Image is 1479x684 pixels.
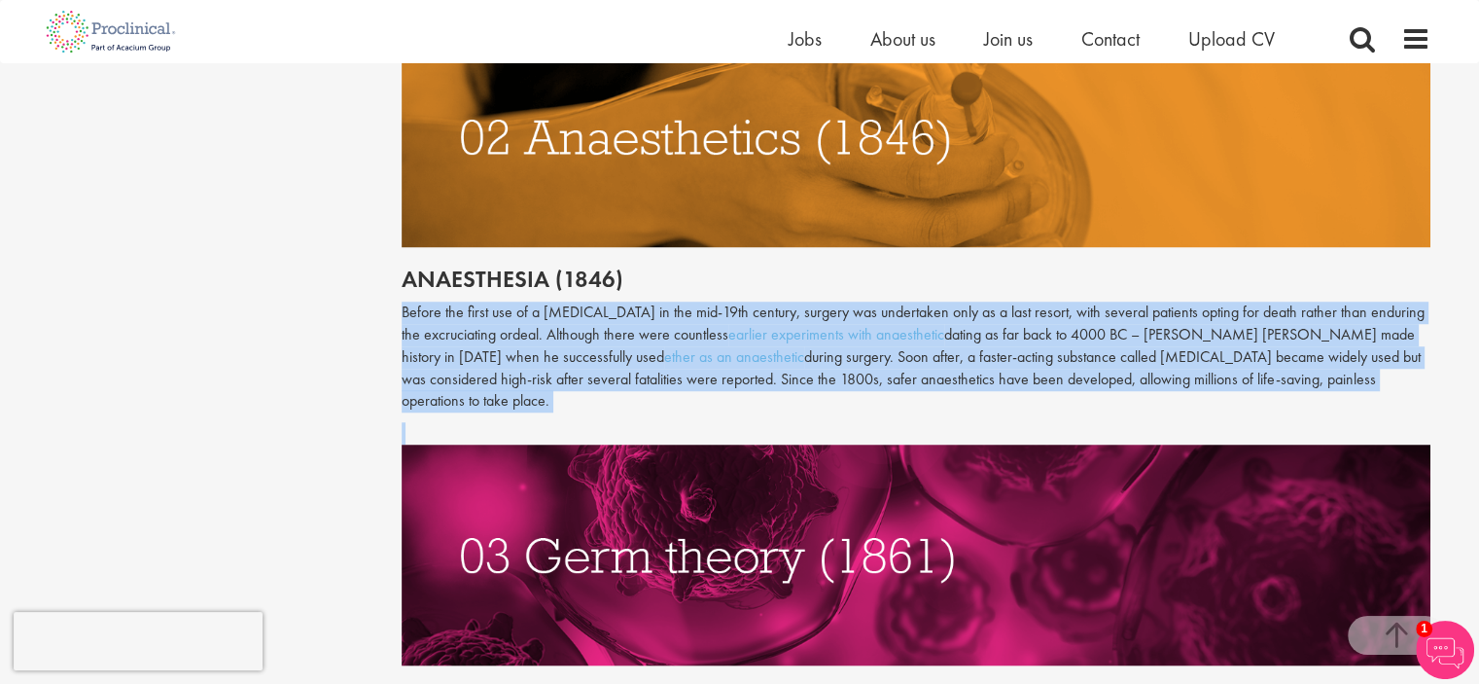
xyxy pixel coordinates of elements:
[664,346,804,367] a: ether as an anaesthetic
[1081,26,1140,52] a: Contact
[14,612,263,670] iframe: reCAPTCHA
[402,267,1430,292] h2: Anaesthesia (1846)
[870,26,935,52] a: About us
[728,324,944,344] a: earlier experiments with anaesthetic
[402,302,1430,413] p: Before the first use of a [MEDICAL_DATA] in the mid-19th century, surgery was undertaken only as ...
[1416,621,1432,637] span: 1
[984,26,1033,52] a: Join us
[1188,26,1275,52] a: Upload CV
[1416,621,1474,679] img: Chatbot
[789,26,822,52] a: Jobs
[402,445,1430,666] img: germ theory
